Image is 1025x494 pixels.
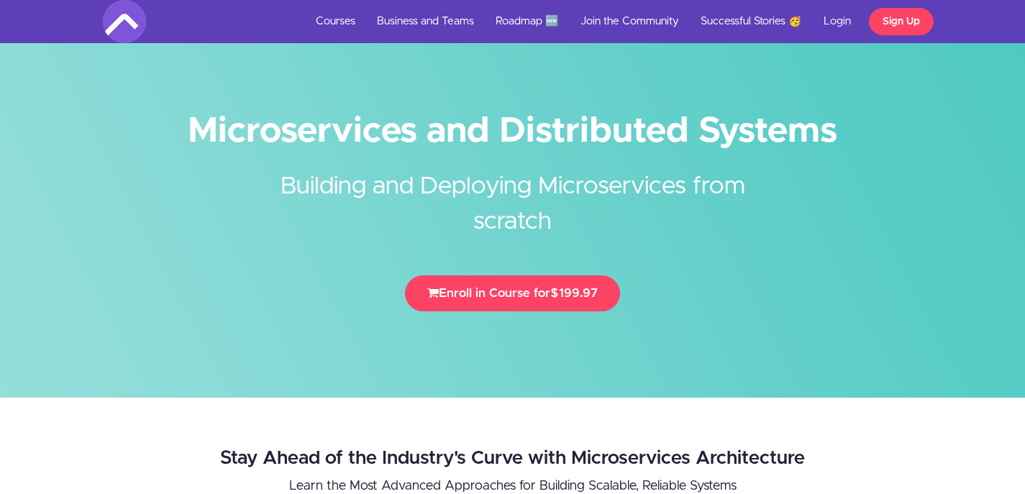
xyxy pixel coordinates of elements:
[405,275,620,311] button: Enroll in Course for$199.97
[175,448,851,469] h2: Stay Ahead of the Industry's Curve with Microservices Architecture
[103,115,923,147] h1: Microservices and Distributed Systems
[243,147,783,239] h2: Building and Deploying Microservices from scratch
[550,287,598,299] span: $199.97
[869,8,934,35] a: Sign Up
